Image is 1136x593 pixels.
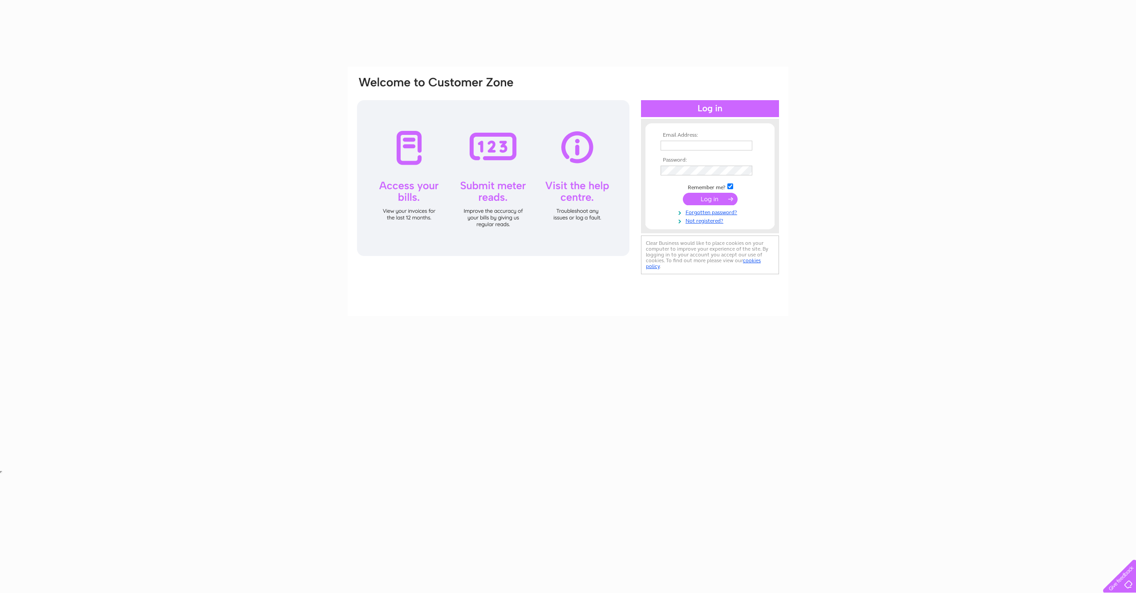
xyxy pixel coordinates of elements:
[658,157,762,163] th: Password:
[658,132,762,138] th: Email Address:
[658,182,762,191] td: Remember me?
[646,257,761,269] a: cookies policy
[641,236,779,274] div: Clear Business would like to place cookies on your computer to improve your experience of the sit...
[661,216,762,224] a: Not registered?
[661,207,762,216] a: Forgotten password?
[683,193,738,205] input: Submit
